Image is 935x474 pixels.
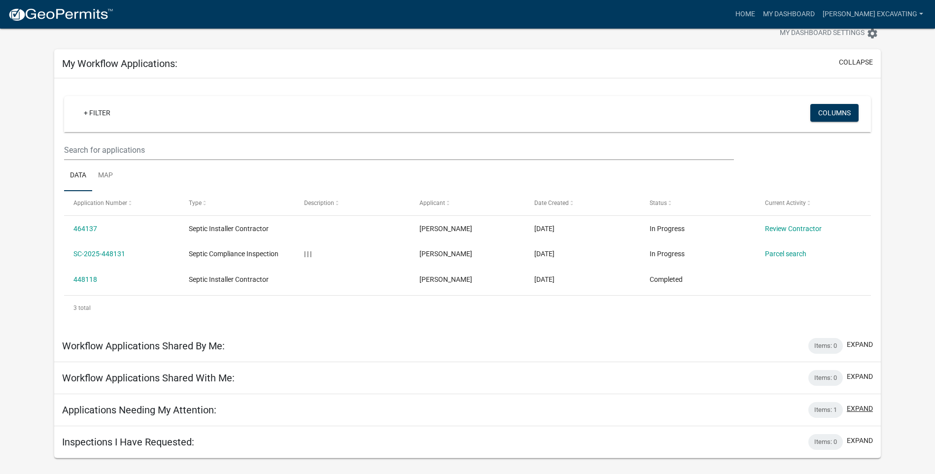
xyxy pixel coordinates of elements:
span: Tyson Abbott [419,275,472,283]
span: Applicant [419,200,445,206]
span: Septic Compliance Inspection [189,250,278,258]
div: Items: 0 [808,434,843,450]
span: Date Created [534,200,569,206]
datatable-header-cell: Status [640,191,756,215]
datatable-header-cell: Application Number [64,191,179,215]
span: My Dashboard Settings [780,28,865,39]
a: Parcel search [765,250,806,258]
datatable-header-cell: Date Created [525,191,640,215]
a: Review Contractor [765,225,822,233]
div: 3 total [64,296,871,320]
datatable-header-cell: Description [295,191,410,215]
span: Application Number [73,200,127,206]
h5: Applications Needing My Attention: [62,404,216,416]
span: 07/10/2025 [534,250,554,258]
button: expand [847,339,873,350]
button: expand [847,372,873,382]
a: 464137 [73,225,97,233]
datatable-header-cell: Applicant [410,191,525,215]
i: settings [866,28,878,39]
span: Description [304,200,334,206]
datatable-header-cell: Current Activity [756,191,871,215]
button: collapse [839,57,873,68]
div: Items: 0 [808,370,843,386]
h5: Inspections I Have Requested: [62,436,194,448]
a: 448118 [73,275,97,283]
span: | | | [304,250,312,258]
span: Septic Installer Contractor [189,275,269,283]
button: Columns [810,104,859,122]
a: [PERSON_NAME] Excavating [819,5,927,24]
span: Septic Installer Contractor [189,225,269,233]
span: Status [650,200,667,206]
span: Tyson Abbott [419,225,472,233]
datatable-header-cell: Type [179,191,295,215]
span: In Progress [650,225,685,233]
button: My Dashboard Settingssettings [772,24,886,43]
span: Completed [650,275,683,283]
span: 08/14/2025 [534,225,554,233]
a: SC-2025-448131 [73,250,125,258]
button: expand [847,404,873,414]
h5: My Workflow Applications: [62,58,177,69]
h5: Workflow Applications Shared With Me: [62,372,235,384]
a: Home [731,5,759,24]
button: expand [847,436,873,446]
a: Data [64,160,92,192]
a: My Dashboard [759,5,819,24]
span: Tyson Abbott [419,250,472,258]
div: collapse [54,78,881,330]
span: Current Activity [765,200,806,206]
div: Items: 1 [808,402,843,418]
span: In Progress [650,250,685,258]
a: Map [92,160,119,192]
div: Items: 0 [808,338,843,354]
a: + Filter [76,104,118,122]
input: Search for applications [64,140,734,160]
h5: Workflow Applications Shared By Me: [62,340,225,352]
span: 07/10/2025 [534,275,554,283]
span: Type [189,200,202,206]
